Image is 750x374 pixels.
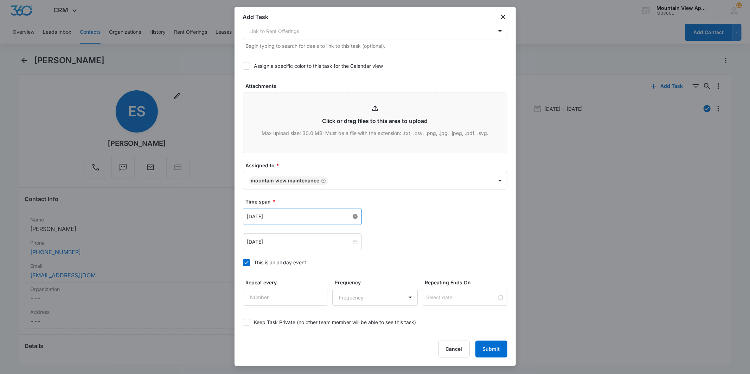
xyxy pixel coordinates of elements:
div: Remove Mountain View Maintenance [320,178,326,183]
label: Time span [246,198,510,205]
label: Assigned to [246,162,510,169]
div: This is an all day event [254,259,307,266]
h1: Add Task [243,13,269,21]
button: Cancel [438,341,470,357]
label: Repeating Ends On [425,279,510,286]
input: May 16, 2023 [247,238,351,246]
label: Repeat every [246,279,331,286]
button: close [499,13,507,21]
button: Submit [475,341,507,357]
label: Attachments [246,82,510,90]
label: Assign a specific color to this task for the Calendar view [243,62,507,70]
div: Keep Task Private (no other team member will be able to see this task) [254,318,416,326]
span: close-circle [353,214,358,219]
input: May 16, 2023 [247,213,351,220]
p: Begin typing to search for deals to link to this task (optional). [246,42,507,50]
div: Mountain View Maintenance [251,178,320,183]
input: Select date [426,294,497,301]
label: Frequency [335,279,421,286]
input: Number [243,289,328,306]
